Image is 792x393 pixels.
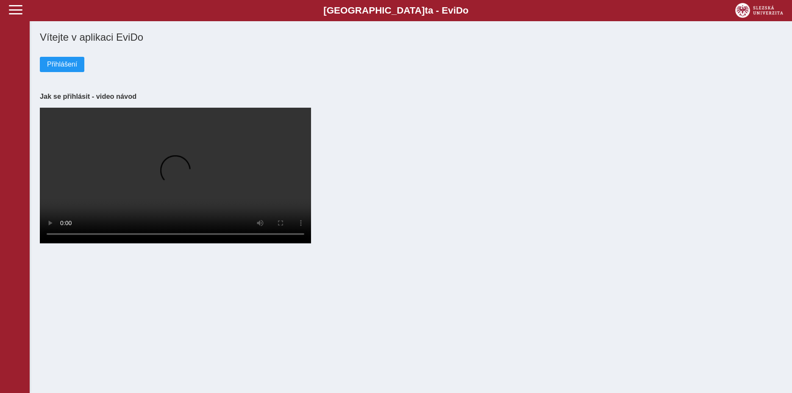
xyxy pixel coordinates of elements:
span: D [456,5,463,16]
h3: Jak se přihlásit - video návod [40,92,782,100]
h1: Vítejte v aplikaci EviDo [40,31,782,43]
video: Your browser does not support the video tag. [40,108,311,243]
img: logo_web_su.png [735,3,783,18]
b: [GEOGRAPHIC_DATA] a - Evi [25,5,767,16]
button: Přihlášení [40,57,84,72]
span: o [463,5,469,16]
span: t [425,5,428,16]
span: Přihlášení [47,61,77,68]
